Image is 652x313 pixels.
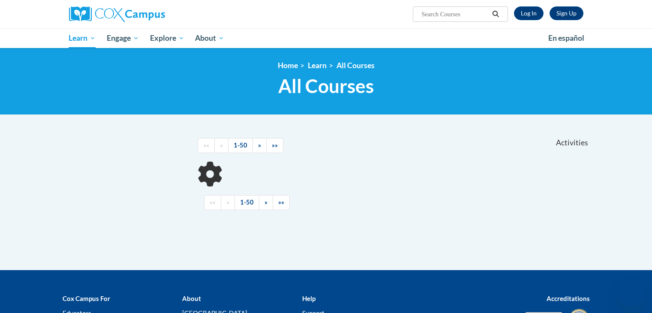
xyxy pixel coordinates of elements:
iframe: Button to launch messaging window [618,279,645,306]
span: » [258,141,261,149]
a: En español [543,29,590,47]
span: Learn [69,33,96,43]
img: Cox Campus [69,6,165,22]
button: Search [489,9,502,19]
span: «« [210,199,216,206]
a: Begining [198,138,215,153]
span: Activities [556,138,588,147]
b: Accreditations [547,295,590,302]
span: »» [272,141,278,149]
span: En español [548,33,584,42]
a: 1-50 [234,195,259,210]
a: End [273,195,290,210]
a: Begining [204,195,221,210]
span: « [220,141,223,149]
span: About [195,33,224,43]
span: All Courses [278,75,374,97]
a: Home [278,61,298,70]
span: «« [203,141,209,149]
a: About [189,28,230,48]
a: 1-50 [228,138,253,153]
a: Learn [308,61,327,70]
span: « [226,199,229,206]
div: Main menu [56,28,596,48]
span: Engage [107,33,139,43]
a: Next [259,195,273,210]
span: Explore [150,33,184,43]
b: About [182,295,201,302]
a: End [266,138,283,153]
a: Previous [221,195,235,210]
input: Search Courses [421,9,489,19]
a: Previous [214,138,228,153]
a: Engage [101,28,144,48]
a: Learn [63,28,102,48]
b: Cox Campus For [63,295,110,302]
span: » [264,199,267,206]
a: Log In [514,6,544,20]
span: »» [278,199,284,206]
a: Explore [144,28,190,48]
a: All Courses [337,61,375,70]
a: Register [550,6,583,20]
b: Help [302,295,315,302]
a: Next [252,138,267,153]
a: Cox Campus [69,6,232,22]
